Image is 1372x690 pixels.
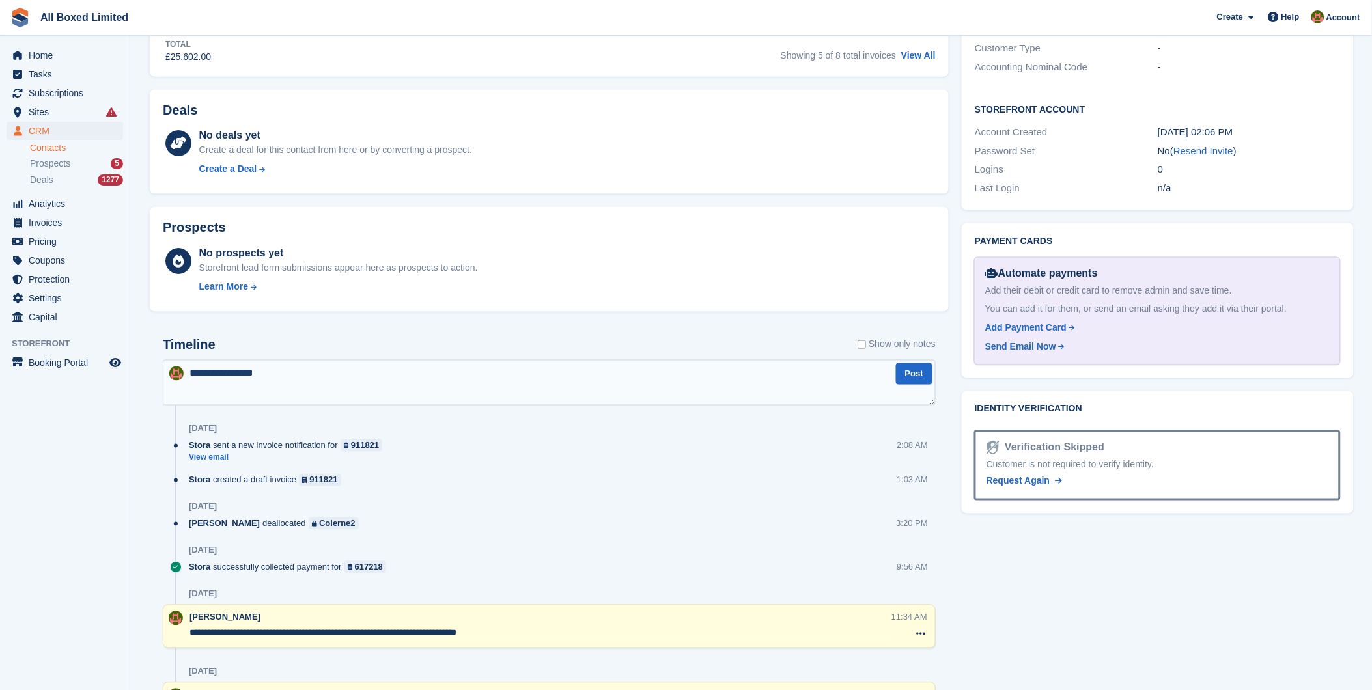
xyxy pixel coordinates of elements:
div: 1277 [98,174,123,186]
div: No deals yet [199,128,472,143]
div: Create a Deal [199,162,257,176]
a: menu [7,195,123,213]
a: 911821 [299,474,341,486]
span: Showing 5 of 8 total invoices [781,50,896,61]
div: Logins [975,162,1158,177]
span: Stora [189,439,210,452]
span: Pricing [29,232,107,251]
div: No [1158,144,1341,159]
a: menu [7,270,123,288]
span: Prospects [30,158,70,170]
span: [PERSON_NAME] [189,517,260,530]
a: menu [7,84,123,102]
div: Accounting Nominal Code [975,60,1158,75]
span: Booking Portal [29,353,107,372]
a: Request Again [987,475,1062,488]
span: Sites [29,103,107,121]
span: Account [1326,11,1360,24]
div: Customer Type [975,41,1158,56]
div: successfully collected payment for [189,561,393,573]
a: Contacts [30,142,123,154]
a: Colerne2 [309,517,359,530]
div: Learn More [199,280,248,294]
div: sent a new invoice notification for [189,439,389,452]
div: [DATE] [189,502,217,512]
img: stora-icon-8386f47178a22dfd0bd8f6a31ec36ba5ce8667c1dd55bd0f319d3a0aa187defe.svg [10,8,30,27]
a: All Boxed Limited [35,7,133,28]
div: 11:34 AM [891,611,927,624]
label: Show only notes [858,338,936,352]
a: menu [7,46,123,64]
div: Create a deal for this contact from here or by converting a prospect. [199,143,472,157]
span: Request Again [987,476,1050,486]
span: Stora [189,561,210,573]
h2: Prospects [163,220,226,235]
div: created a draft invoice [189,474,348,486]
div: 2:08 AM [897,439,928,452]
div: - [1158,60,1341,75]
span: Storefront [12,337,130,350]
a: Preview store [107,355,123,370]
a: Resend Invite [1173,145,1233,156]
div: [DATE] [189,589,217,600]
span: Subscriptions [29,84,107,102]
a: menu [7,214,123,232]
div: Verification Skipped [1000,440,1104,456]
h2: Timeline [163,338,216,353]
img: Sharon Hawkins [1311,10,1324,23]
span: Home [29,46,107,64]
span: Deals [30,174,53,186]
div: Storefront lead form submissions appear here as prospects to action. [199,261,478,275]
a: menu [7,103,123,121]
div: Account Created [975,125,1158,140]
div: Total [165,38,211,50]
span: CRM [29,122,107,140]
div: 617218 [355,561,383,573]
div: - [1158,41,1341,56]
div: You can add it for them, or send an email asking they add it via their portal. [985,303,1330,316]
h2: Identity verification [975,404,1341,415]
div: 1:03 AM [897,474,928,486]
a: menu [7,353,123,372]
div: [DATE] [189,424,217,434]
a: Deals 1277 [30,173,123,187]
span: Analytics [29,195,107,213]
div: 911821 [351,439,379,452]
div: £25,602.00 [165,50,211,64]
div: Add their debit or credit card to remove admin and save time. [985,284,1330,297]
h2: Deals [163,103,197,118]
i: Smart entry sync failures have occurred [106,107,117,117]
span: Coupons [29,251,107,269]
span: Tasks [29,65,107,83]
img: Sharon Hawkins [169,611,183,626]
span: Protection [29,270,107,288]
a: 911821 [341,439,383,452]
div: deallocated [189,517,365,530]
div: [DATE] [189,667,217,677]
a: 617218 [344,561,387,573]
div: 911821 [309,474,337,486]
div: 0 [1158,162,1341,177]
a: menu [7,232,123,251]
div: 3:20 PM [897,517,928,530]
h2: Storefront Account [975,102,1341,115]
div: Automate payments [985,266,1330,281]
img: Identity Verification Ready [987,441,1000,455]
a: Create a Deal [199,162,472,176]
a: View All [901,50,936,61]
span: [PERSON_NAME] [189,613,260,622]
a: View email [189,452,389,463]
div: n/a [1158,181,1341,196]
div: 9:56 AM [897,561,928,573]
span: Create [1217,10,1243,23]
span: Stora [189,474,210,486]
img: Sharon Hawkins [169,366,184,381]
span: Help [1281,10,1300,23]
h2: Payment cards [975,236,1341,247]
div: Customer is not required to verify identity. [987,458,1328,472]
a: menu [7,289,123,307]
div: [DATE] 02:06 PM [1158,125,1341,140]
span: Capital [29,308,107,326]
div: [DATE] [189,545,217,556]
div: Colerne2 [319,517,356,530]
